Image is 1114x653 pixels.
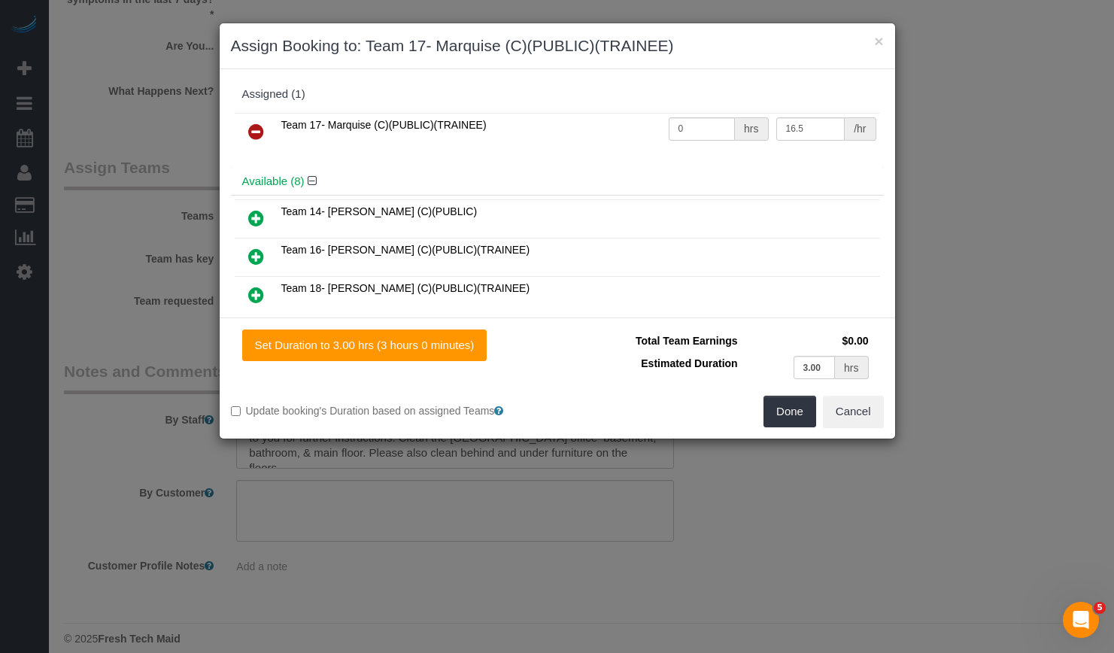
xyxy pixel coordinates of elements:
span: Team 17- Marquise (C)(PUBLIC)(TRAINEE) [281,119,487,131]
iframe: Intercom live chat [1063,602,1099,638]
span: Team 14- [PERSON_NAME] (C)(PUBLIC) [281,205,478,217]
div: hrs [735,117,768,141]
button: Cancel [823,396,884,427]
span: 5 [1094,602,1106,614]
div: hrs [835,356,868,379]
label: Update booking's Duration based on assigned Teams [231,403,546,418]
h3: Assign Booking to: Team 17- Marquise (C)(PUBLIC)(TRAINEE) [231,35,884,57]
td: Total Team Earnings [569,330,742,352]
span: Team 18- [PERSON_NAME] (C)(PUBLIC)(TRAINEE) [281,282,530,294]
div: Assigned (1) [242,88,873,101]
div: /hr [845,117,876,141]
h4: Available (8) [242,175,873,188]
span: Estimated Duration [641,357,737,369]
td: $0.00 [742,330,873,352]
button: × [874,33,883,49]
button: Done [763,396,816,427]
button: Set Duration to 3.00 hrs (3 hours 0 minutes) [242,330,487,361]
input: Update booking's Duration based on assigned Teams [231,406,241,416]
span: Team 16- [PERSON_NAME] (C)(PUBLIC)(TRAINEE) [281,244,530,256]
